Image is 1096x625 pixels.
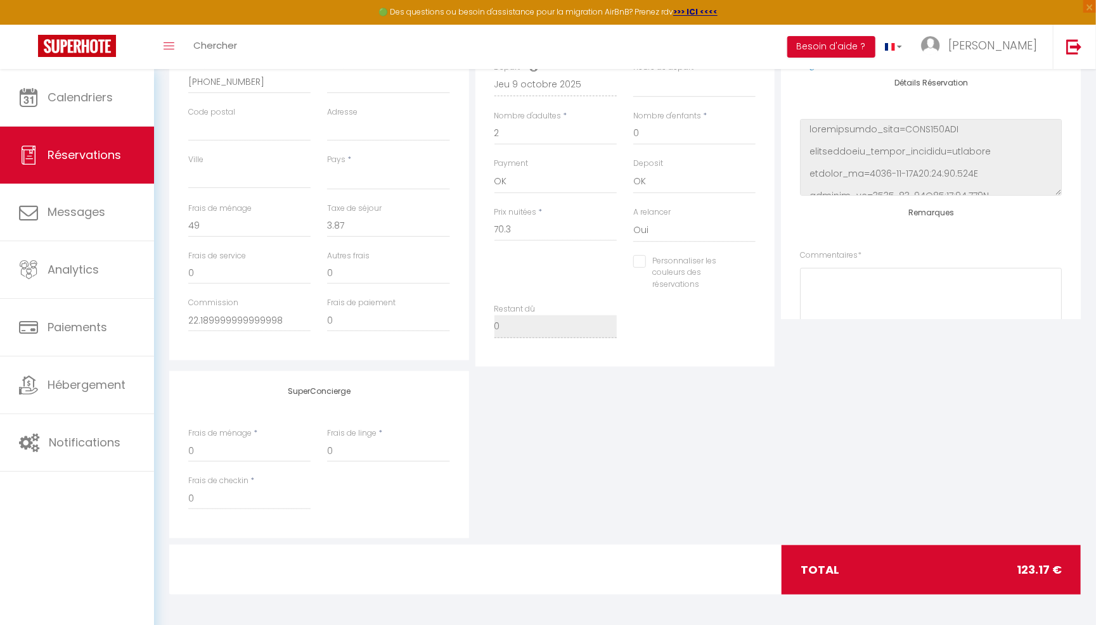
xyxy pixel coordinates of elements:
[948,37,1037,53] span: [PERSON_NAME]
[921,36,940,55] img: ...
[1017,561,1062,579] span: 123.17 €
[327,154,345,166] label: Pays
[188,427,252,439] label: Frais de ménage
[646,255,740,291] label: Personnaliser les couleurs des réservations
[327,297,396,309] label: Frais de paiement
[48,89,113,105] span: Calendriers
[782,545,1081,595] div: total
[193,39,237,52] span: Chercher
[188,203,252,215] label: Frais de ménage
[49,434,120,450] span: Notifications
[494,206,537,218] label: Prix nuitées
[188,250,246,262] label: Frais de service
[327,106,358,118] label: Adresse
[327,203,382,215] label: Taxe de séjour
[327,250,370,262] label: Autres frais
[1066,39,1082,54] img: logout
[494,110,562,122] label: Nombre d'adultes
[48,377,126,393] span: Hébergement
[48,204,105,220] span: Messages
[673,6,718,17] a: >>> ICI <<<<
[48,319,107,335] span: Paiements
[48,262,99,277] span: Analytics
[38,35,116,57] img: Super Booking
[494,158,529,170] label: Payment
[800,79,1062,87] h4: Détails Réservation
[184,25,247,69] a: Chercher
[633,206,671,218] label: A relancer
[188,106,235,118] label: Code postal
[48,147,121,163] span: Réservations
[494,303,536,315] label: Restant dû
[800,208,1062,217] h4: Remarques
[327,427,377,439] label: Frais de linge
[633,110,701,122] label: Nombre d'enfants
[188,387,450,396] h4: SuperConcierge
[787,36,875,58] button: Besoin d'aide ?
[633,158,663,170] label: Deposit
[188,475,248,487] label: Frais de checkin
[188,297,238,309] label: Commission
[800,249,861,262] label: Commentaires
[912,25,1053,69] a: ... [PERSON_NAME]
[188,154,203,166] label: Ville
